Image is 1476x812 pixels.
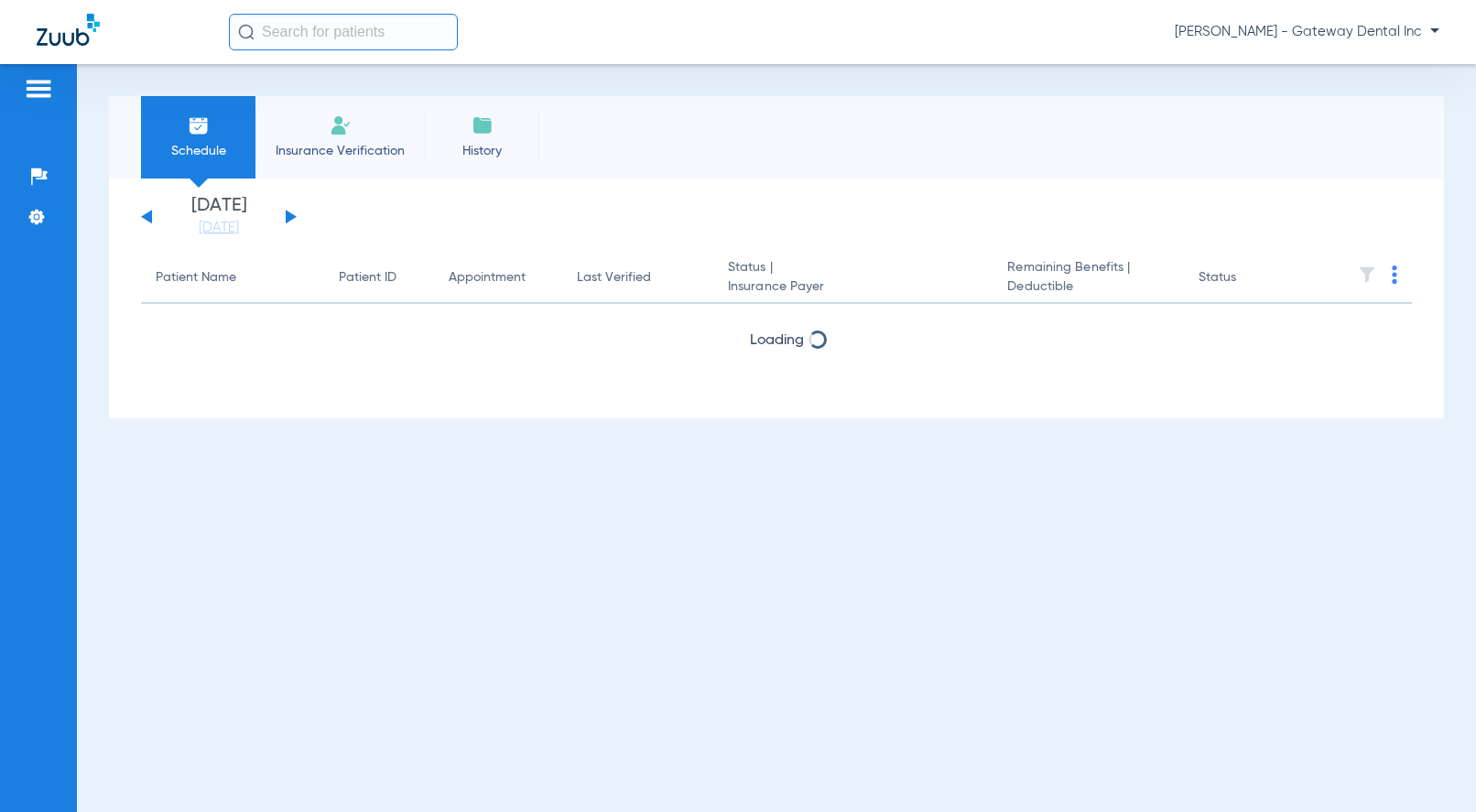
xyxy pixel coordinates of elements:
img: Manual Insurance Verification [330,114,352,136]
div: Last Verified [577,268,699,287]
img: hamburger-icon [24,78,53,100]
div: Patient ID [339,268,419,287]
th: Status [1184,253,1308,304]
img: filter.svg [1358,265,1376,284]
th: Remaining Benefits | [993,253,1183,304]
th: Status | [713,253,993,304]
span: [PERSON_NAME] - Gateway Dental Inc [1175,23,1439,41]
div: Last Verified [577,268,651,287]
img: Zuub Logo [37,14,100,46]
span: Insurance Payer [728,277,978,297]
span: Deductible [1007,277,1168,297]
div: Patient ID [339,268,396,287]
a: [DATE] [164,219,274,237]
span: History [439,142,526,160]
img: Search Icon [238,24,255,40]
span: Insurance Verification [269,142,411,160]
span: Schedule [155,142,242,160]
img: History [472,114,494,136]
img: Schedule [188,114,210,136]
input: Search for patients [229,14,458,50]
span: Loading [750,333,804,348]
img: group-dot-blue.svg [1392,265,1397,284]
div: Appointment [449,268,548,287]
div: Appointment [449,268,526,287]
div: Patient Name [156,268,309,287]
div: Patient Name [156,268,236,287]
li: [DATE] [164,197,274,237]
